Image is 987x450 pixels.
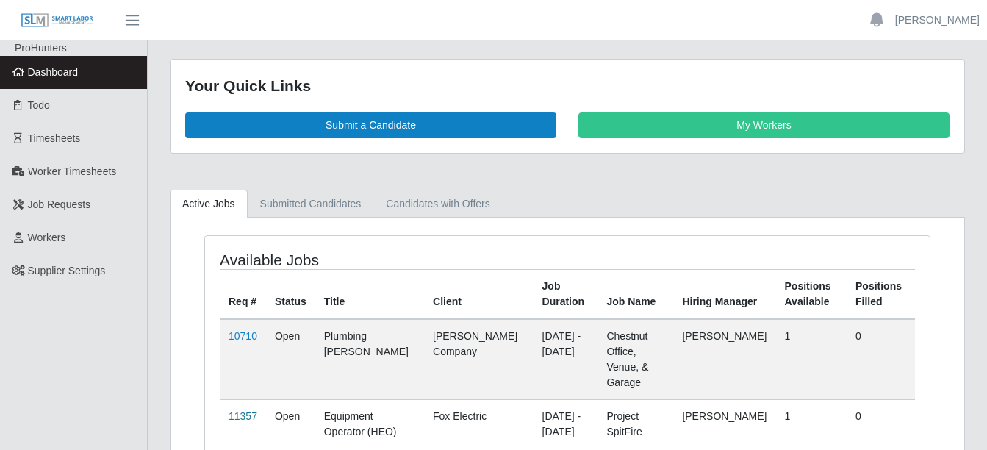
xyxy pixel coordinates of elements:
td: Open [266,399,315,449]
th: Positions Available [776,269,847,319]
td: [PERSON_NAME] [673,319,775,400]
td: Chestnut Office, Venue, & Garage [597,319,673,400]
td: 1 [776,399,847,449]
td: 0 [847,319,915,400]
div: Your Quick Links [185,74,950,98]
span: Worker Timesheets [28,165,116,177]
span: Todo [28,99,50,111]
a: Candidates with Offers [373,190,502,218]
td: Fox Electric [424,399,534,449]
td: 1 [776,319,847,400]
td: Equipment Operator (HEO) [315,399,424,449]
th: Status [266,269,315,319]
td: Open [266,319,315,400]
a: 10710 [229,330,257,342]
a: 11357 [229,410,257,422]
td: Project SpitFire [597,399,673,449]
th: Req # [220,269,266,319]
td: [PERSON_NAME] Company [424,319,534,400]
a: Submit a Candidate [185,113,556,138]
th: Job Duration [534,269,598,319]
h4: Available Jobs [220,251,497,269]
a: Active Jobs [170,190,248,218]
img: SLM Logo [21,12,94,29]
a: [PERSON_NAME] [895,12,980,28]
span: Timesheets [28,132,81,144]
th: Hiring Manager [673,269,775,319]
th: Positions Filled [847,269,915,319]
th: Client [424,269,534,319]
span: Dashboard [28,66,79,78]
span: Workers [28,232,66,243]
span: Supplier Settings [28,265,106,276]
th: Title [315,269,424,319]
td: [DATE] - [DATE] [534,399,598,449]
th: Job Name [597,269,673,319]
td: 0 [847,399,915,449]
a: My Workers [578,113,950,138]
td: [DATE] - [DATE] [534,319,598,400]
span: Job Requests [28,199,91,210]
span: ProHunters [15,42,67,54]
td: [PERSON_NAME] [673,399,775,449]
td: Plumbing [PERSON_NAME] [315,319,424,400]
a: Submitted Candidates [248,190,374,218]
